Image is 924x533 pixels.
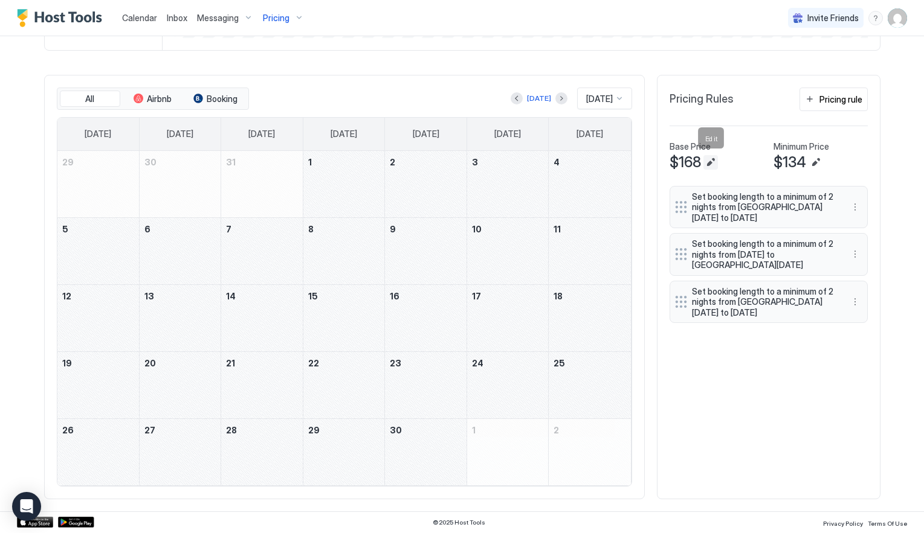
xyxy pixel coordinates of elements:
[167,13,187,23] span: Inbox
[248,129,275,139] span: [DATE]
[62,425,74,435] span: 26
[390,291,399,301] span: 16
[467,352,549,374] a: April 24, 2026
[549,217,631,284] td: April 11, 2026
[226,291,236,301] span: 14
[670,153,701,171] span: $168
[472,358,483,368] span: 24
[511,92,523,104] button: Previous month
[549,418,631,485] td: May 2, 2026
[670,281,868,324] div: Set booking length to a minimum of 2 nights from [GEOGRAPHIC_DATA][DATE] to [DATE] menu
[549,419,630,441] a: May 2, 2026
[385,218,467,240] a: April 9, 2026
[62,224,68,234] span: 5
[554,224,561,234] span: 11
[17,9,108,27] a: Host Tools Logo
[819,93,862,106] div: Pricing rule
[308,358,319,368] span: 22
[57,88,249,110] div: tab-group
[577,129,603,139] span: [DATE]
[390,224,396,234] span: 9
[122,11,157,24] a: Calendar
[303,418,385,485] td: April 29, 2026
[549,351,631,418] td: April 25, 2026
[226,224,231,234] span: 7
[221,218,303,240] a: April 7, 2026
[62,358,72,368] span: 19
[809,155,823,170] button: Edit
[848,247,862,261] button: More options
[494,129,521,139] span: [DATE]
[144,224,150,234] span: 6
[221,285,303,307] a: April 14, 2026
[221,419,303,441] a: April 28, 2026
[555,92,567,104] button: Next month
[60,91,120,107] button: All
[85,129,111,139] span: [DATE]
[57,418,140,485] td: April 26, 2026
[303,419,385,441] a: April 29, 2026
[692,286,836,318] span: Set booking length to a minimum of 2 nights from [GEOGRAPHIC_DATA][DATE] to [DATE]
[848,200,862,214] button: More options
[467,151,549,173] a: April 3, 2026
[385,352,467,374] a: April 23, 2026
[670,141,711,152] span: Base Price
[303,352,385,374] a: April 22, 2026
[303,285,385,307] a: April 15, 2026
[848,295,862,309] div: menu
[385,351,467,418] td: April 23, 2026
[140,419,221,441] a: April 27, 2026
[122,13,157,23] span: Calendar
[57,419,139,441] a: April 26, 2026
[385,285,467,307] a: April 16, 2026
[554,358,565,368] span: 25
[554,291,563,301] span: 18
[186,91,246,107] button: Booking
[140,151,221,173] a: March 30, 2026
[564,118,615,150] a: Saturday
[144,425,155,435] span: 27
[401,118,451,150] a: Thursday
[308,291,318,301] span: 15
[482,118,533,150] a: Friday
[57,151,139,173] a: March 29, 2026
[390,425,402,435] span: 30
[823,516,863,529] a: Privacy Policy
[472,291,481,301] span: 17
[221,284,303,351] td: April 14, 2026
[57,151,140,218] td: March 29, 2026
[868,516,907,529] a: Terms Of Use
[670,233,868,276] div: Set booking length to a minimum of 2 nights from [DATE] to [GEOGRAPHIC_DATA][DATE] menu
[385,217,467,284] td: April 9, 2026
[527,93,551,104] div: [DATE]
[139,151,221,218] td: March 30, 2026
[549,218,630,240] a: April 11, 2026
[549,285,630,307] a: April 18, 2026
[144,157,157,167] span: 30
[221,352,303,374] a: April 21, 2026
[774,153,806,171] span: $134
[226,425,237,435] span: 28
[236,118,287,150] a: Tuesday
[147,94,172,104] span: Airbnb
[57,285,139,307] a: April 12, 2026
[167,11,187,24] a: Inbox
[467,284,549,351] td: April 17, 2026
[586,94,613,104] span: [DATE]
[85,94,94,104] span: All
[207,94,237,104] span: Booking
[221,151,303,173] a: March 31, 2026
[800,88,868,111] button: Pricing rule
[554,157,560,167] span: 4
[144,291,154,301] span: 13
[62,291,71,301] span: 12
[385,418,467,485] td: April 30, 2026
[144,358,156,368] span: 20
[549,352,630,374] a: April 25, 2026
[888,8,907,28] div: User profile
[303,151,385,173] a: April 1, 2026
[303,351,385,418] td: April 22, 2026
[58,517,94,528] div: Google Play Store
[139,351,221,418] td: April 20, 2026
[670,186,868,229] div: Set booking length to a minimum of 2 nights from [GEOGRAPHIC_DATA][DATE] to [DATE] menu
